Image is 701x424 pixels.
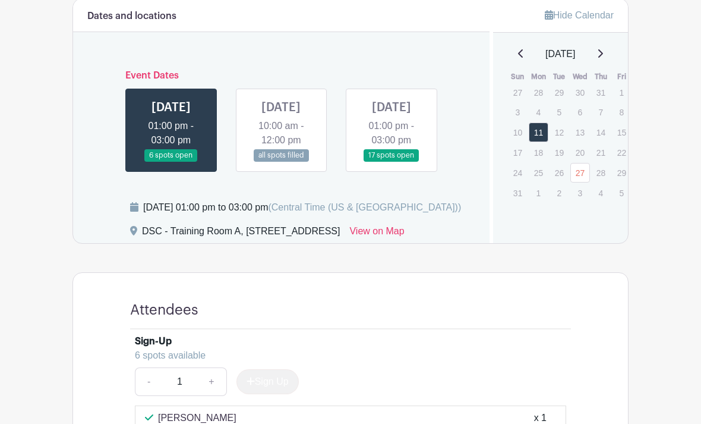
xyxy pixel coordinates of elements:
p: 24 [508,164,528,182]
p: 20 [570,143,590,162]
div: [DATE] 01:00 pm to 03:00 pm [143,200,461,215]
p: 3 [570,184,590,202]
span: [DATE] [545,47,575,61]
p: 4 [529,103,548,121]
h4: Attendees [130,301,198,319]
p: 1 [612,83,631,102]
a: - [135,368,162,396]
p: 26 [550,164,569,182]
a: View on Map [349,224,404,243]
p: 27 [508,83,528,102]
p: 29 [612,164,631,182]
div: 6 spots available [135,348,557,363]
p: 1 [529,184,548,202]
p: 12 [550,123,569,142]
div: DSC - Training Room A, [STREET_ADDRESS] [142,224,340,243]
p: 14 [591,123,611,142]
span: (Central Time (US & [GEOGRAPHIC_DATA])) [268,202,461,212]
p: 30 [570,83,590,102]
th: Mon [528,71,549,83]
a: 11 [529,123,548,142]
p: 31 [591,83,611,102]
p: 8 [612,103,631,121]
p: 29 [550,83,569,102]
th: Tue [549,71,570,83]
a: + [197,368,226,396]
p: 22 [612,143,631,162]
p: 5 [550,103,569,121]
p: 25 [529,164,548,182]
p: 7 [591,103,611,121]
p: 31 [508,184,528,202]
p: 5 [612,184,631,202]
p: 18 [529,143,548,162]
h6: Dates and locations [87,11,176,22]
p: 13 [570,123,590,142]
th: Fri [611,71,632,83]
a: Hide Calendar [545,10,614,20]
th: Thu [591,71,611,83]
p: 15 [612,123,631,142]
p: 10 [508,123,528,142]
p: 2 [550,184,569,202]
div: Sign-Up [135,334,172,348]
p: 6 [570,103,590,121]
th: Sun [507,71,528,83]
p: 28 [529,83,548,102]
a: 27 [570,163,590,183]
p: 4 [591,184,611,202]
p: 28 [591,164,611,182]
p: 19 [550,143,569,162]
th: Wed [570,71,591,83]
h6: Event Dates [116,70,447,81]
p: 21 [591,143,611,162]
p: 3 [508,103,528,121]
p: 17 [508,143,528,162]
